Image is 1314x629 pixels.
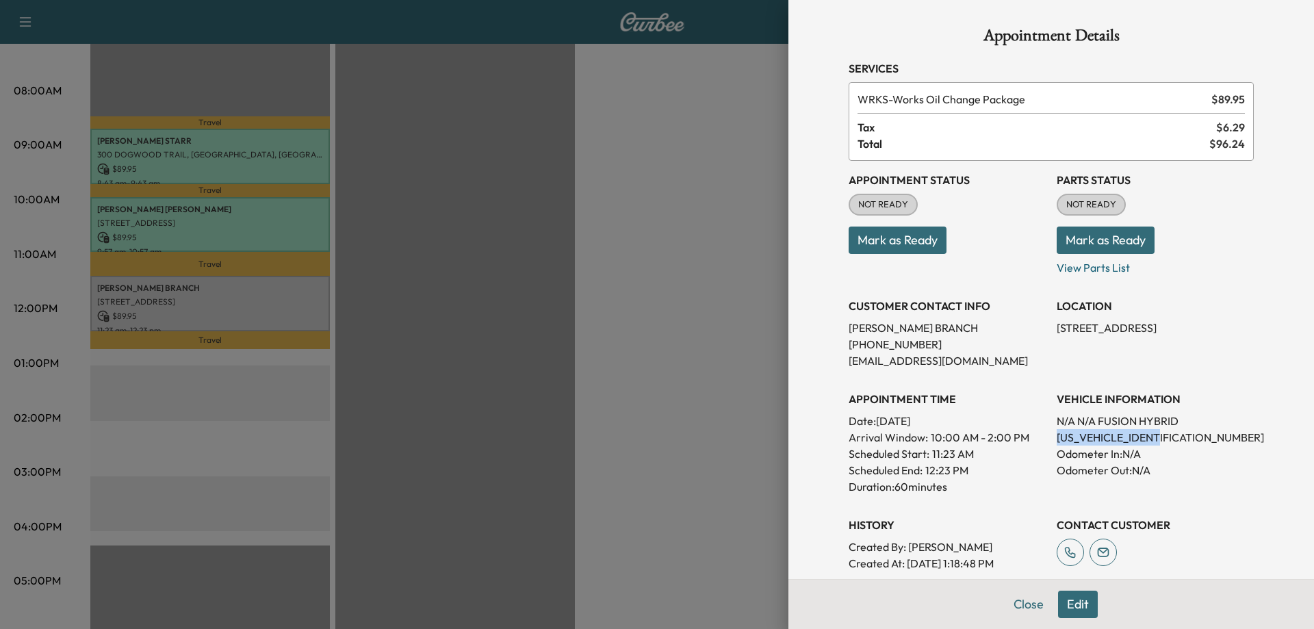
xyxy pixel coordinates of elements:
[849,227,946,254] button: Mark as Ready
[1057,413,1254,429] p: N/A N/A FUSION HYBRID
[932,446,974,462] p: 11:23 AM
[849,462,923,478] p: Scheduled End:
[1057,391,1254,407] h3: VEHICLE INFORMATION
[1057,227,1155,254] button: Mark as Ready
[850,198,916,211] span: NOT READY
[849,298,1046,314] h3: CUSTOMER CONTACT INFO
[1057,446,1254,462] p: Odometer In: N/A
[1005,591,1053,618] button: Close
[858,119,1216,136] span: Tax
[1057,172,1254,188] h3: Parts Status
[931,429,1029,446] span: 10:00 AM - 2:00 PM
[1211,91,1245,107] span: $ 89.95
[849,539,1046,555] p: Created By : [PERSON_NAME]
[1057,462,1254,478] p: Odometer Out: N/A
[858,136,1209,152] span: Total
[849,320,1046,336] p: [PERSON_NAME] BRANCH
[849,555,1046,572] p: Created At : [DATE] 1:18:48 PM
[1057,254,1254,276] p: View Parts List
[1057,429,1254,446] p: [US_VEHICLE_IDENTIFICATION_NUMBER]
[1209,136,1245,152] span: $ 96.24
[849,446,929,462] p: Scheduled Start:
[849,429,1046,446] p: Arrival Window:
[1216,119,1245,136] span: $ 6.29
[849,391,1046,407] h3: APPOINTMENT TIME
[849,336,1046,352] p: [PHONE_NUMBER]
[849,413,1046,429] p: Date: [DATE]
[849,352,1046,369] p: [EMAIL_ADDRESS][DOMAIN_NAME]
[849,517,1046,533] h3: History
[849,27,1254,49] h1: Appointment Details
[1058,591,1098,618] button: Edit
[858,91,1206,107] span: Works Oil Change Package
[1057,298,1254,314] h3: LOCATION
[1058,198,1124,211] span: NOT READY
[1057,320,1254,336] p: [STREET_ADDRESS]
[849,172,1046,188] h3: Appointment Status
[849,478,1046,495] p: Duration: 60 minutes
[849,60,1254,77] h3: Services
[1057,517,1254,533] h3: CONTACT CUSTOMER
[925,462,968,478] p: 12:23 PM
